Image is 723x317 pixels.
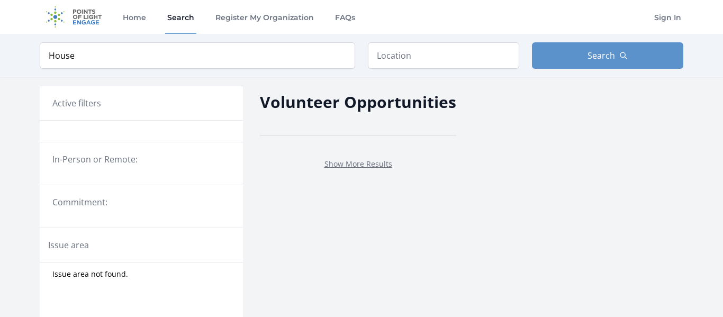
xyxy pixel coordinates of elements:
[260,90,456,114] h2: Volunteer Opportunities
[52,153,230,166] legend: In-Person or Remote:
[532,42,683,69] button: Search
[324,159,392,169] a: Show More Results
[52,269,128,279] span: Issue area not found.
[368,42,519,69] input: Location
[52,97,101,110] h3: Active filters
[40,42,355,69] input: Keyword
[588,49,615,62] span: Search
[52,196,230,209] legend: Commitment:
[48,239,89,251] legend: Issue area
